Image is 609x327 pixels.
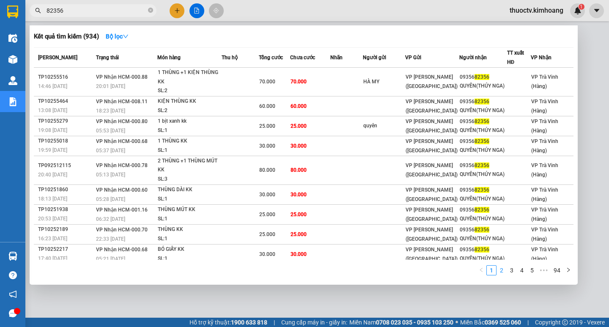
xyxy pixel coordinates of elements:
h3: Kết quả tìm kiếm ( 934 ) [34,32,99,41]
span: VP Nhận HCM-000.68 [96,138,148,144]
div: 1 THÙNG +1 KIỆN THÙNG KK [158,68,221,86]
div: SL: 1 [158,146,221,155]
span: close-circle [148,8,153,13]
span: VP Trà Vinh (Hàng) [531,99,558,114]
span: ••• [537,265,551,275]
span: VP Trà Vinh (Hàng) [24,36,82,44]
span: QUYÊN(THÚY NGA) [45,46,105,54]
div: SL: 1 [158,234,221,244]
span: VP Trà Vinh (Hàng) [531,138,558,154]
div: 1 THÙNG KK [158,137,221,146]
img: warehouse-icon [8,76,17,85]
span: Trạng thái [96,55,119,60]
div: THÙNG DÀI KK [158,185,221,195]
div: SL: 2 [158,86,221,96]
p: NHẬN: [3,36,123,44]
span: 05:37 [DATE] [96,148,125,154]
span: 82356 [475,187,489,193]
div: QUYÊN(THÚY NGA) [460,195,507,203]
span: TT xuất HĐ [507,50,524,65]
span: Người gửi [363,55,386,60]
span: VP Nhận HCM-000.88 [96,74,148,80]
span: 16:23 [DATE] [38,236,67,242]
span: VP Nhận HCM-000.60 [96,187,148,193]
div: TP10255516 [38,73,93,82]
div: THÙNG KK [158,225,221,234]
span: VP [PERSON_NAME] ([GEOGRAPHIC_DATA]) [406,227,458,242]
div: QUYÊN(THÚY NGA) [460,82,507,91]
li: 3 [507,265,517,275]
a: 4 [517,266,527,275]
span: VP Nhận HCM-000.70 [96,227,148,233]
span: 82356 [475,118,489,124]
div: TP10252217 [38,245,93,254]
span: Món hàng [157,55,181,60]
div: TP10251860 [38,185,93,194]
span: 20:40 [DATE] [38,172,67,178]
span: 82356 [475,162,489,168]
span: 19:59 [DATE] [38,147,67,153]
div: QUYÊN(THÚY NGA) [460,170,507,179]
img: warehouse-icon [8,252,17,261]
span: VP Trà Vinh (Hàng) [531,118,558,134]
span: VP Trà Vinh (Hàng) [531,227,558,242]
div: TP10252189 [38,225,93,234]
span: VP [PERSON_NAME] ([GEOGRAPHIC_DATA]) - [3,16,79,33]
span: 18:23 [DATE] [96,108,125,114]
span: 05:13 [DATE] [96,172,125,178]
li: Previous Page [476,265,486,275]
span: GIAO: [3,55,73,63]
span: 05:21 [DATE] [96,256,125,262]
div: QUYÊN(THÚY NGA) [460,234,507,243]
span: VP [PERSON_NAME] ([GEOGRAPHIC_DATA]) [406,74,458,89]
span: close-circle [148,7,153,15]
span: down [123,33,129,39]
span: KO BAO HƯ DẬP [22,55,73,63]
span: notification [9,290,17,298]
span: 25.000 [291,123,307,129]
span: VP Trà Vinh (Hàng) [531,74,558,89]
span: 25.000 [291,231,307,237]
span: VP [PERSON_NAME] ([GEOGRAPHIC_DATA]) [406,138,458,154]
button: Bộ lọcdown [99,30,135,43]
div: SL: 1 [158,126,221,135]
div: 09356 [460,245,507,254]
span: 18:13 [DATE] [38,196,67,202]
span: 80.000 [259,167,275,173]
a: 1 [487,266,496,275]
li: Next 5 Pages [537,265,551,275]
span: search [35,8,41,14]
div: TP10255018 [38,137,93,146]
div: SL: 2 [158,106,221,115]
span: 14:46 [DATE] [38,83,67,89]
span: VP Nhận HCM-001.16 [96,207,148,213]
span: 82356 [475,99,489,104]
span: 25.000 [291,212,307,217]
div: 09356 [460,137,507,146]
span: [PERSON_NAME] [38,55,77,60]
span: 60.000 [291,103,307,109]
div: TP10251938 [38,205,93,214]
div: TP10255279 [38,117,93,126]
div: SL: 1 [158,214,221,224]
span: 82356 [475,247,489,253]
span: 20:01 [DATE] [96,83,125,89]
p: GỬI: [3,16,123,33]
div: SL: 1 [158,254,221,264]
span: message [9,309,17,317]
span: VP Nhận HCM-000.80 [96,118,148,124]
span: VP [PERSON_NAME] ([GEOGRAPHIC_DATA]) [406,207,458,222]
li: 94 [551,265,563,275]
span: 82356 [475,138,489,144]
span: 30.000 [259,143,275,149]
img: solution-icon [8,97,17,106]
span: VP Nhận [531,55,551,60]
span: 13:08 [DATE] [38,107,67,113]
span: right [566,267,571,272]
a: 5 [527,266,537,275]
div: 09356 [460,186,507,195]
div: SL: 3 [158,175,221,184]
button: left [476,265,486,275]
li: 4 [517,265,527,275]
button: right [563,265,573,275]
